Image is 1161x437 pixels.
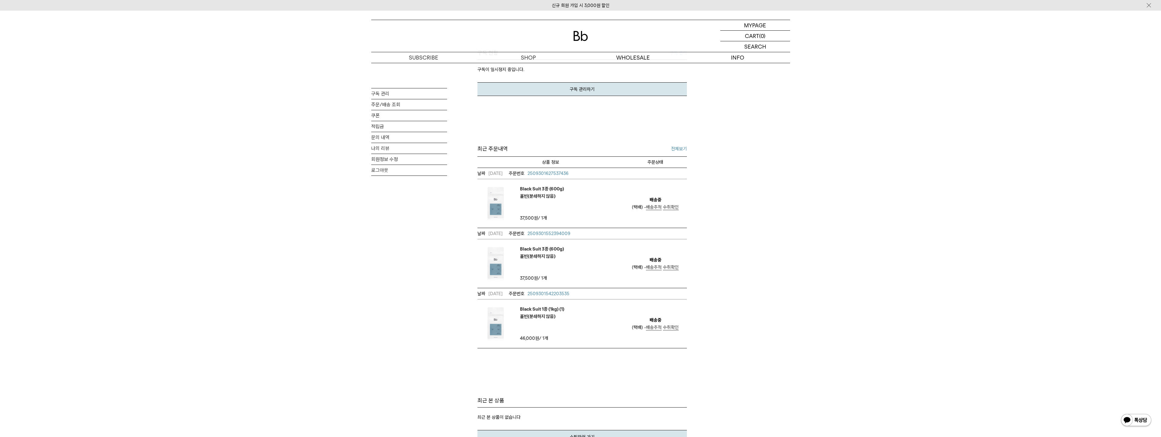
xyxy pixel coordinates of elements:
[520,245,564,260] a: Black Suit 3종 (600g)홀빈(분쇄하지 않음)
[663,265,679,270] a: 수취확인
[520,185,564,200] a: Black Suit 3종 (600g)홀빈(분쇄하지 않음)
[528,231,570,236] span: 2509301552394009
[509,290,569,297] a: 2509301542203535
[371,88,447,99] a: 구독 관리
[371,132,447,143] a: 문의 내역
[477,145,508,153] span: 최근 주문내역
[632,324,679,331] div: (택배) -
[520,306,564,320] em: Black Suit 1종 (1kg) (1) 홀빈(분쇄하지 않음)
[632,264,679,271] div: (택배) -
[632,203,679,211] div: (택배) -
[1120,413,1152,428] img: 카카오톡 채널 1:1 채팅 버튼
[520,336,539,341] strong: 46,000원
[552,3,609,8] a: 신규 회원 가입 시 3,000원 할인
[477,245,514,282] img: Black Suit
[528,171,569,176] span: 2509301627537436
[476,52,581,63] a: SHOP
[477,170,503,177] em: [DATE]
[371,99,447,110] a: 주문/배송 조회
[520,245,564,260] em: Black Suit 3종 (600g) 홀빈(분쇄하지 않음)
[520,215,538,221] strong: 37,500원
[745,31,759,41] p: CART
[573,31,588,41] img: 로고
[477,230,503,237] em: [DATE]
[477,290,503,297] em: [DATE]
[624,156,687,168] th: 주문상태
[371,165,447,176] a: 로그아웃
[520,335,572,342] td: / 1개
[371,121,447,132] a: 적립금
[528,291,569,296] span: 2509301542203535
[646,265,662,270] a: 배송추적
[477,397,687,404] p: 최근 본 상품
[371,52,476,63] a: SUBSCRIBE
[650,196,661,203] em: 배송중
[720,20,790,31] a: MYPAGE
[371,154,447,165] a: 회원정보 수정
[671,145,687,152] a: 전체보기
[520,214,572,222] td: / 1개
[646,204,662,210] a: 배송추적
[744,20,766,30] p: MYPAGE
[744,41,766,52] p: SEARCH
[663,325,679,330] a: 수취확인
[650,256,661,264] em: 배송중
[509,170,569,177] a: 2509301627537436
[520,275,538,281] strong: 37,500원
[650,316,661,324] em: 배송중
[720,31,790,41] a: CART (0)
[759,31,766,41] p: (0)
[646,325,662,330] a: 배송추적
[477,60,687,82] p: 구독이 일시정지 중입니다.
[371,143,447,154] a: 나의 리뷰
[477,306,514,342] img: Black Suit
[520,185,564,200] em: Black Suit 3종 (600g) 홀빈(분쇄하지 않음)
[477,185,514,222] img: Black Suit
[477,156,624,168] th: 상품명/옵션
[685,52,790,63] p: INFO
[581,52,685,63] p: WHOLESALE
[520,306,564,320] a: Black Suit 1종 (1kg) (1)홀빈(분쇄하지 않음)
[371,110,447,121] a: 쿠폰
[663,204,679,210] a: 수취확인
[477,82,687,96] a: 구독 관리하기
[509,230,570,237] a: 2509301552394009
[520,275,572,282] td: / 1개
